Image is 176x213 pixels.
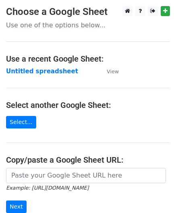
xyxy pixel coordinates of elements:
h4: Use a recent Google Sheet: [6,54,170,64]
input: Paste your Google Sheet URL here [6,168,166,183]
p: Use one of the options below... [6,21,170,29]
small: Example: [URL][DOMAIN_NAME] [6,185,89,191]
a: View [99,68,119,75]
a: Select... [6,116,36,128]
h4: Select another Google Sheet: [6,100,170,110]
small: View [107,68,119,74]
input: Next [6,201,27,213]
h4: Copy/paste a Google Sheet URL: [6,155,170,165]
a: Untitled spreadsheet [6,68,78,75]
h3: Choose a Google Sheet [6,6,170,18]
